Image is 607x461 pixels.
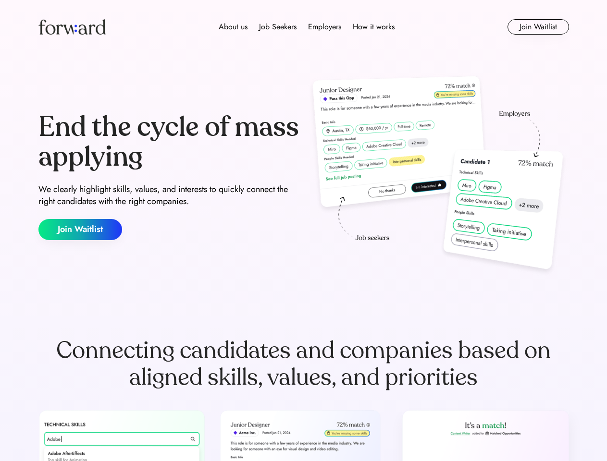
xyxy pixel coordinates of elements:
div: Job Seekers [259,21,297,33]
div: How it works [353,21,395,33]
img: hero-image.png [308,73,569,279]
div: About us [219,21,248,33]
div: Employers [308,21,341,33]
div: We clearly highlight skills, values, and interests to quickly connect the right candidates with t... [38,183,300,207]
div: End the cycle of mass applying [38,112,300,171]
button: Join Waitlist [38,219,122,240]
button: Join Waitlist [508,19,569,35]
div: Connecting candidates and companies based on aligned skills, values, and priorities [38,337,569,391]
img: Forward logo [38,19,106,35]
